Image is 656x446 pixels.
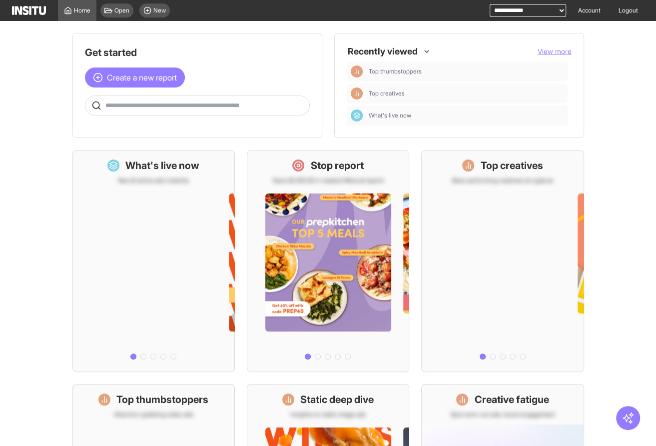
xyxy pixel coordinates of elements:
h1: Top thumbstoppers [116,392,208,406]
span: Open [114,6,129,14]
a: Top creativesBest-performing creatives at a glance [421,150,584,372]
span: Top creatives [369,89,405,97]
span: Top thumbstoppers [369,67,422,75]
h1: Stop report [310,158,363,172]
span: What's live now [369,111,564,119]
span: Create a new report [107,71,177,83]
div: Insights [351,87,363,99]
a: Stop reportSave £6,042.82 in wasted Meta ad spend [247,150,409,372]
div: Dashboard [351,109,363,121]
a: What's live nowSee all active ads instantly [72,150,235,372]
span: View more [538,47,572,55]
img: Logo [12,6,46,15]
h1: Top creatives [480,158,543,172]
button: Create a new report [85,67,185,87]
span: Top creatives [369,89,564,97]
span: Home [74,6,90,14]
h1: What's live now [125,158,199,172]
span: What's live now [369,111,411,119]
h1: Get started [85,45,310,59]
span: Top thumbstoppers [369,67,564,75]
button: View more [538,46,572,56]
div: Insights [351,65,363,77]
span: New [153,6,166,14]
h1: Static deep dive [300,392,374,406]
